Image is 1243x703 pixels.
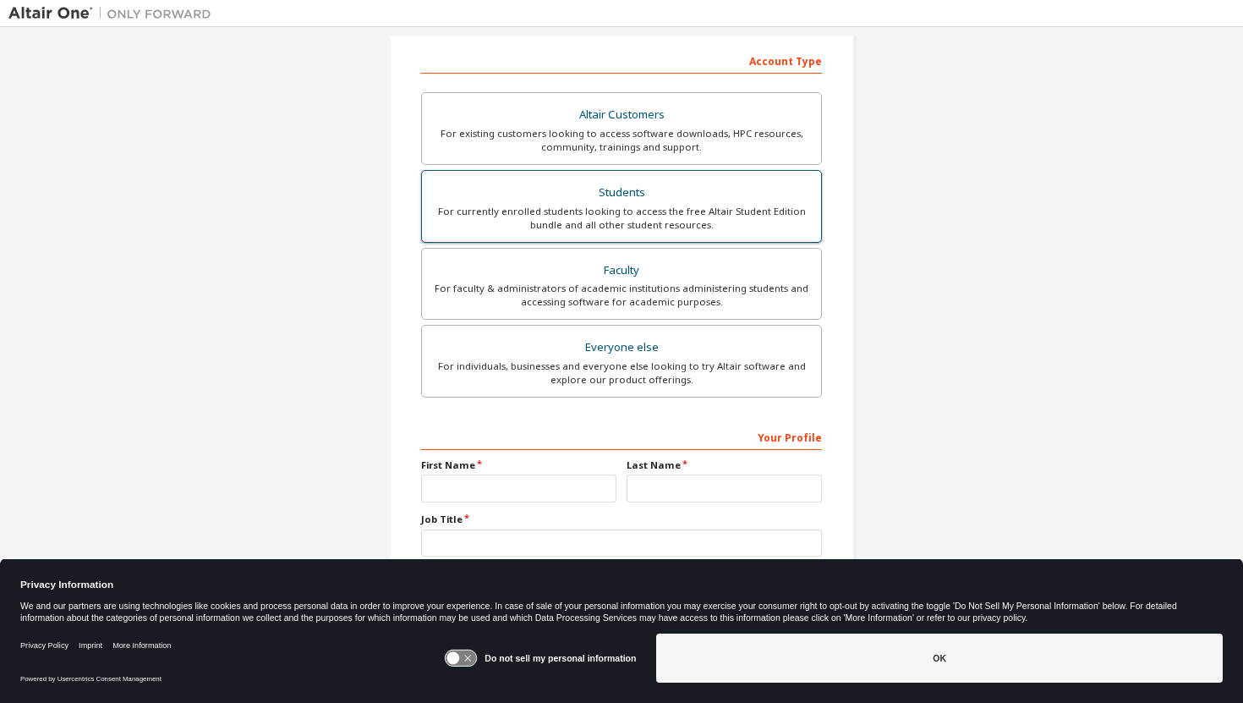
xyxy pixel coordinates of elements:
div: Altair Customers [432,103,811,127]
div: Your Profile [421,423,822,450]
label: First Name [421,459,616,472]
div: Everyone else [432,336,811,360]
div: Account Type [421,47,822,74]
label: Last Name [627,459,822,472]
div: Faculty [432,259,811,283]
div: For currently enrolled students looking to access the free Altair Student Edition bundle and all ... [432,205,811,232]
label: Job Title [421,513,822,526]
div: Students [432,181,811,205]
img: Altair One [8,5,220,22]
div: For existing customers looking to access software downloads, HPC resources, community, trainings ... [432,127,811,154]
div: For faculty & administrators of academic institutions administering students and accessing softwa... [432,282,811,309]
div: For individuals, businesses and everyone else looking to try Altair software and explore our prod... [432,360,811,387]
